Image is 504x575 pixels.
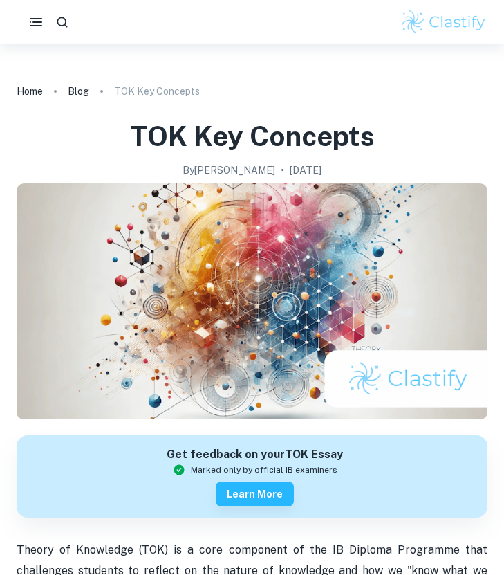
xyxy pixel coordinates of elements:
img: Clastify logo [400,8,487,36]
img: TOK Key Concepts cover image [17,183,487,419]
a: Blog [68,82,89,101]
h6: Get feedback on your TOK Essay [167,446,343,464]
a: Home [17,82,43,101]
span: Marked only by official IB examiners [191,464,337,476]
p: • [281,163,284,178]
h2: [DATE] [290,163,321,178]
h2: By [PERSON_NAME] [183,163,275,178]
button: Learn more [216,482,294,506]
p: TOK Key Concepts [114,84,200,99]
a: Get feedback on yourTOK EssayMarked only by official IB examinersLearn more [17,435,487,518]
h1: TOK Key Concepts [130,118,375,154]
